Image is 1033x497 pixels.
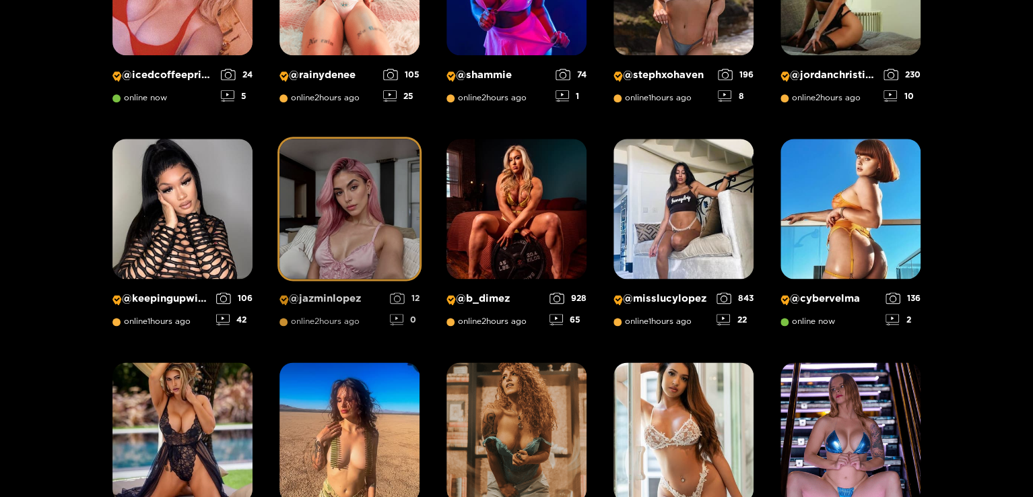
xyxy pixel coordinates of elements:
[390,292,420,304] div: 12
[886,292,921,304] div: 136
[112,292,209,305] p: @ keepingupwithmo
[718,69,754,80] div: 196
[556,90,587,102] div: 1
[446,139,587,279] img: Creator Profile Image: b_dimez
[549,292,587,304] div: 928
[717,292,754,304] div: 843
[613,69,711,81] p: @ stephxohaven
[556,69,587,80] div: 74
[718,90,754,102] div: 8
[112,139,253,279] img: Creator Profile Image: keepingupwithmo
[780,292,879,305] p: @ cybervelma
[216,314,253,325] div: 42
[446,317,527,326] span: online 2 hours ago
[216,292,253,304] div: 106
[279,93,360,102] span: online 2 hours ago
[780,317,835,326] span: online now
[613,292,710,305] p: @ misslucylopez
[613,139,754,335] a: Creator Profile Image: misslucylopez@misslucylopezonline1hours ago84322
[780,69,877,81] p: @ jordanchristine_15
[613,317,692,326] span: online 1 hours ago
[780,139,921,279] img: Creator Profile Image: cybervelma
[279,69,376,81] p: @ rainydenee
[780,93,861,102] span: online 2 hours ago
[717,314,754,325] div: 22
[112,93,167,102] span: online now
[112,317,191,326] span: online 1 hours ago
[221,69,253,80] div: 24
[613,139,754,279] img: Creator Profile Image: misslucylopez
[279,139,420,335] a: Creator Profile Image: jazminlopez@jazminlopezonline2hours ago120
[221,90,253,102] div: 5
[279,317,360,326] span: online 2 hours ago
[884,69,921,80] div: 230
[446,292,543,305] p: @ b_dimez
[446,139,587,335] a: Creator Profile Image: b_dimez@b_dimezonline2hours ago92865
[613,93,692,102] span: online 1 hours ago
[279,292,383,305] p: @ jazminlopez
[886,314,921,325] div: 2
[390,314,420,325] div: 0
[884,90,921,102] div: 10
[780,139,921,335] a: Creator Profile Image: cybervelma@cybervelmaonline now1362
[383,90,420,102] div: 25
[112,139,253,335] a: Creator Profile Image: keepingupwithmo@keepingupwithmoonline1hours ago10642
[279,139,420,279] img: Creator Profile Image: jazminlopez
[446,69,549,81] p: @ shammie
[446,93,527,102] span: online 2 hours ago
[549,314,587,325] div: 65
[383,69,420,80] div: 105
[112,69,214,81] p: @ icedcoffeeprincess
